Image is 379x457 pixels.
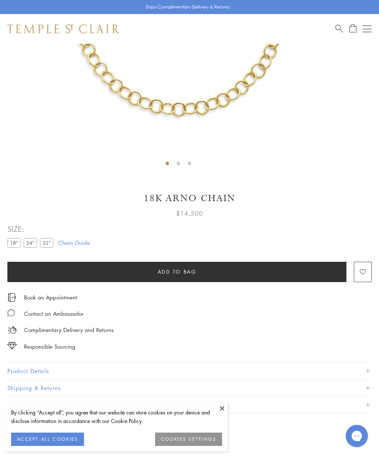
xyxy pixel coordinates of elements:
[155,433,222,446] button: COOKIES SETTINGS
[24,309,84,318] div: Contact an Ambassador
[7,342,17,349] img: icon_sourcing.svg
[146,3,230,11] p: Enjoy Complimentary Delivery & Returns
[40,238,53,247] label: 32"
[7,363,372,379] button: Product Details
[11,408,222,425] div: By clicking “Accept all”, you agree that our website can store cookies on your device and disclos...
[11,433,84,446] button: ACCEPT ALL COOKIES
[7,325,17,335] img: icon_delivery.svg
[342,422,372,450] iframe: Gorgias live chat messenger
[7,223,56,235] span: SIZE:
[349,24,356,33] a: Open Shopping Bag
[363,24,372,33] button: Open navigation
[7,262,346,282] button: Add to bag
[7,397,372,413] button: Gifting
[7,192,372,205] h1: 18K Arno Chain
[24,238,37,247] label: 24"
[24,325,114,335] p: Complimentary Delivery and Returns
[7,380,372,396] button: Shipping & Returns
[7,238,21,247] label: 18"
[7,24,119,33] img: Temple St. Clair
[176,209,203,218] span: $14,500
[335,24,343,33] a: Search
[158,268,197,276] span: Add to bag
[7,293,16,302] img: icon_appointment.svg
[24,342,76,351] div: Responsible Sourcing
[24,293,77,301] a: Book an Appointment
[7,309,15,316] img: MessageIcon-01_2.svg
[58,238,90,247] a: Chain Guide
